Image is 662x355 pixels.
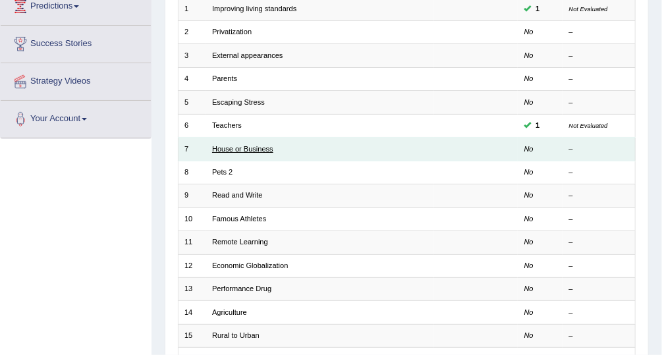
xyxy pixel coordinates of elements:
em: No [524,168,534,176]
div: – [569,308,629,318]
a: Read and Write [212,191,263,199]
a: Success Stories [1,26,151,59]
td: 15 [178,324,206,347]
a: House or Business [212,145,273,153]
span: You can still take this question [532,120,544,132]
td: 2 [178,20,206,43]
a: Your Account [1,101,151,134]
a: Privatization [212,28,252,36]
div: – [569,261,629,271]
a: Performance Drug [212,285,271,292]
em: No [524,145,534,153]
div: – [569,167,629,178]
a: Agriculture [212,308,247,316]
div: – [569,284,629,294]
em: No [524,331,534,339]
div: – [569,190,629,201]
div: – [569,27,629,38]
div: – [569,144,629,155]
td: 13 [178,278,206,301]
a: Escaping Stress [212,98,265,106]
div: – [569,237,629,248]
td: 4 [178,67,206,90]
em: No [524,285,534,292]
a: Rural to Urban [212,331,260,339]
a: Pets 2 [212,168,233,176]
a: External appearances [212,51,283,59]
td: 7 [178,138,206,161]
div: – [569,331,629,341]
em: No [524,308,534,316]
div: – [569,51,629,61]
em: No [524,28,534,36]
a: Economic Globalization [212,261,288,269]
td: 12 [178,254,206,277]
em: No [524,98,534,106]
td: 9 [178,184,206,207]
td: 3 [178,44,206,67]
em: No [524,191,534,199]
td: 14 [178,301,206,324]
em: No [524,51,534,59]
em: No [524,74,534,82]
td: 10 [178,207,206,231]
small: Not Evaluated [569,5,608,13]
em: No [524,215,534,223]
a: Remote Learning [212,238,268,246]
div: – [569,74,629,84]
em: No [524,261,534,269]
a: Teachers [212,121,242,129]
td: 6 [178,114,206,137]
small: Not Evaluated [569,122,608,129]
a: Improving living standards [212,5,296,13]
td: 11 [178,231,206,254]
div: – [569,214,629,225]
td: 8 [178,161,206,184]
span: You can still take this question [532,3,544,15]
a: Parents [212,74,237,82]
a: Strategy Videos [1,63,151,96]
div: – [569,97,629,108]
td: 5 [178,91,206,114]
em: No [524,238,534,246]
a: Famous Athletes [212,215,266,223]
